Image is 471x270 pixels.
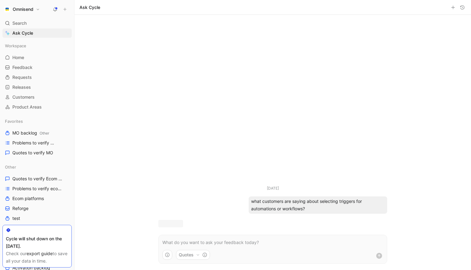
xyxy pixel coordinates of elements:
a: Quotes to verify Ecom platforms [2,174,72,183]
span: Problems to verify MO [12,140,56,146]
a: Feedback tracking [2,224,72,233]
a: Requests [2,73,72,82]
span: Workspace [5,43,26,49]
span: Other [40,131,49,135]
span: Ask Cycle [12,29,33,37]
span: Home [12,54,24,61]
a: Feedback [2,63,72,72]
a: Home [2,53,72,62]
span: MO backlog [12,130,49,136]
span: Product Areas [12,104,42,110]
div: Check our to save all your data in time. [6,250,68,265]
span: test [12,215,20,221]
div: Favorites [2,117,72,126]
div: Search [2,19,72,28]
a: export guide [27,251,53,256]
a: MO backlogOther [2,128,72,138]
a: Problems to verify ecom platforms [2,184,72,193]
a: Product Areas [2,102,72,112]
span: Feedback [12,64,32,71]
a: Problems to verify MO [2,138,72,148]
span: Search [12,19,27,27]
span: Customers [12,94,35,100]
span: Favorites [5,118,23,124]
span: Quotes to verify MO [12,150,53,156]
span: Problems to verify ecom platforms [12,186,65,192]
button: OmnisendOmnisend [2,5,41,14]
div: [DATE] [267,185,279,191]
a: Quotes to verify MO [2,148,72,157]
a: Customers [2,92,72,102]
a: test [2,214,72,223]
div: Workspace [2,41,72,50]
div: Other [2,162,72,172]
div: what customers are saying about selecting triggers for automations or workflows? [249,196,387,214]
span: Requests [12,74,32,80]
h1: Ask Cycle [79,4,100,11]
button: Quotes [176,250,210,260]
span: Other [5,164,16,170]
span: Ecom platforms [12,195,44,202]
span: Reforge [12,205,28,212]
a: Releases [2,83,72,92]
a: Ask Cycle [2,28,72,38]
span: Quotes to verify Ecom platforms [12,176,64,182]
span: Releases [12,84,31,90]
a: Reforge [2,204,72,213]
img: Omnisend [4,6,10,12]
h1: Omnisend [13,6,33,12]
div: Cycle will shut down on the [DATE]. [6,235,68,250]
a: Ecom platforms [2,194,72,203]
